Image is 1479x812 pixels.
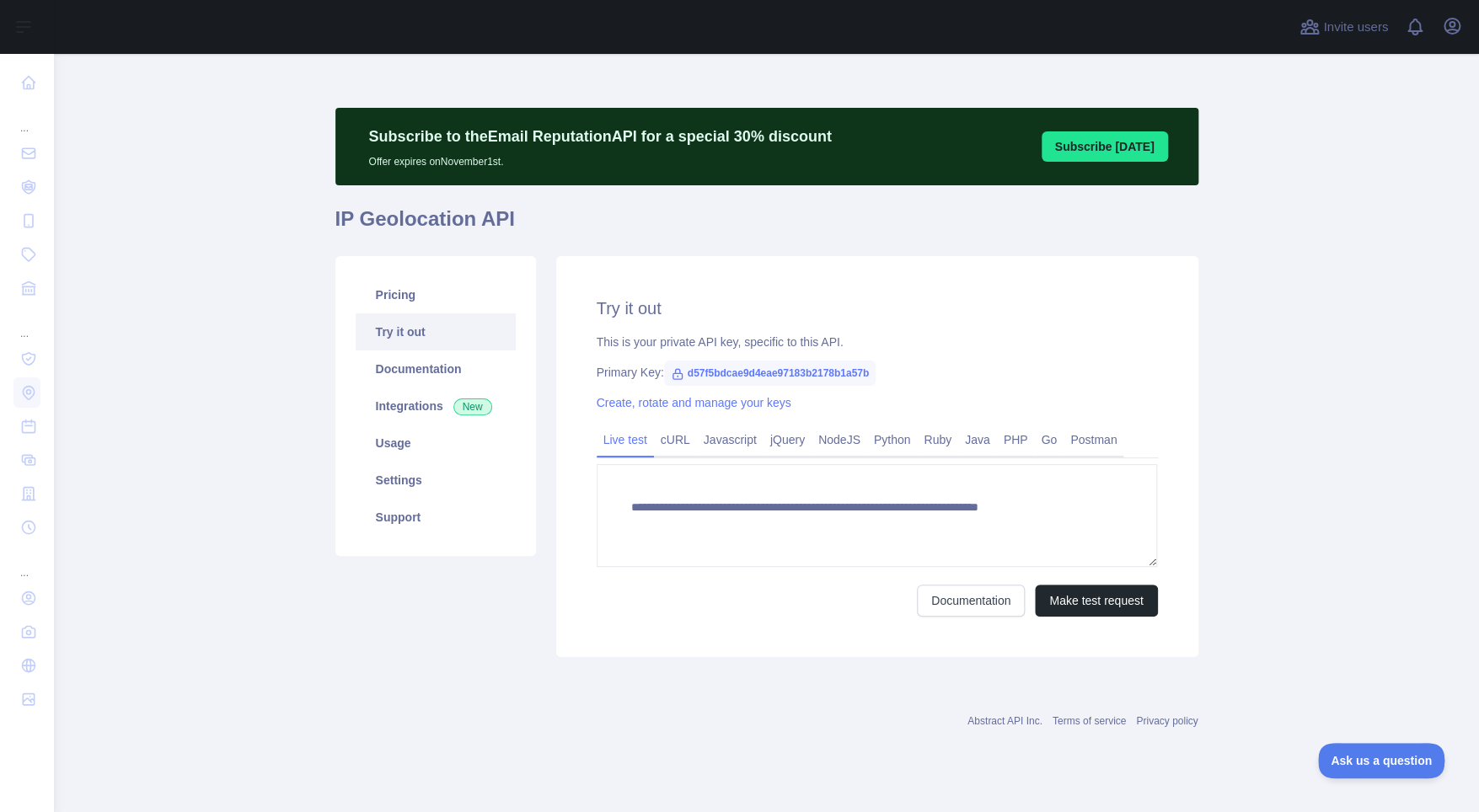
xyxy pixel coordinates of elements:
h2: Try it out [597,296,1158,320]
div: ... [13,307,40,340]
iframe: Toggle Customer Support [1318,743,1445,778]
a: Abstract API Inc. [967,715,1042,727]
p: Offer expires on November 1st. [369,148,832,168]
button: Make test request [1035,585,1157,617]
a: cURL [654,426,697,453]
a: NodeJS [812,426,867,453]
a: Live test [597,426,654,453]
a: Terms of service [1053,715,1126,727]
span: d57f5bdcae9d4eae97183b2178b1a57b [664,361,876,386]
a: Settings [356,462,516,499]
a: Usage [356,425,516,462]
a: Integrations New [356,387,516,425]
span: New [453,398,492,415]
a: Go [1034,426,1064,453]
a: Documentation [356,350,516,387]
div: ... [13,101,40,135]
div: ... [13,546,40,580]
a: jQuery [764,426,812,453]
a: Create, rotate and manage your keys [597,396,791,409]
a: PHP [997,426,1035,453]
a: Javascript [697,426,764,453]
a: Postman [1064,426,1123,453]
a: Support [356,499,516,536]
a: Java [958,426,997,453]
a: Privacy policy [1136,715,1198,727]
a: Try it out [356,313,516,350]
button: Subscribe [DATE] [1042,131,1168,162]
h1: IP Geolocation API [335,206,1198,246]
button: Invite users [1296,13,1391,40]
a: Ruby [917,426,958,453]
span: Invite users [1323,18,1388,37]
a: Python [867,426,918,453]
div: Primary Key: [597,364,1158,381]
a: Pricing [356,276,516,313]
div: This is your private API key, specific to this API. [597,334,1158,350]
p: Subscribe to the Email Reputation API for a special 30 % discount [369,125,832,148]
a: Documentation [917,585,1025,617]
